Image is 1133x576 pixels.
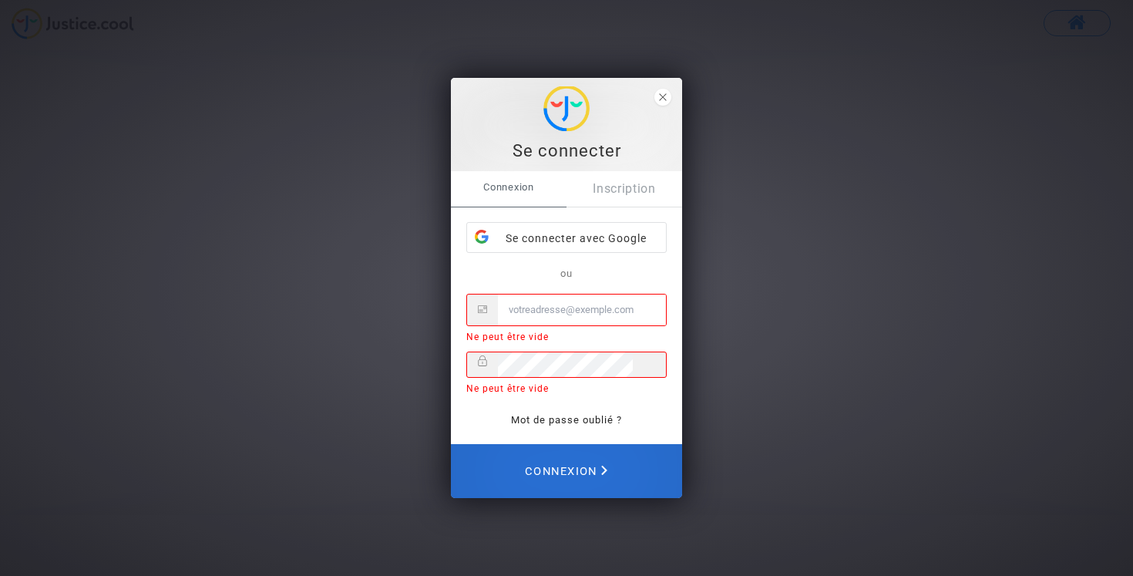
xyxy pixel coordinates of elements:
a: Mot de passe oublié ? [511,414,622,426]
div: Se connecter avec Google [467,223,666,254]
div: Ne peut être vide [466,382,667,396]
div: Ne peut être vide [466,330,667,344]
button: Connexion [451,444,682,498]
input: Password [498,352,633,377]
input: Email [498,295,666,325]
a: Inscription [566,171,682,207]
span: ou [560,268,573,279]
span: Connexion [451,171,566,204]
div: Se connecter [459,140,674,163]
span: Connexion [525,454,607,488]
span: close [654,89,671,106]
